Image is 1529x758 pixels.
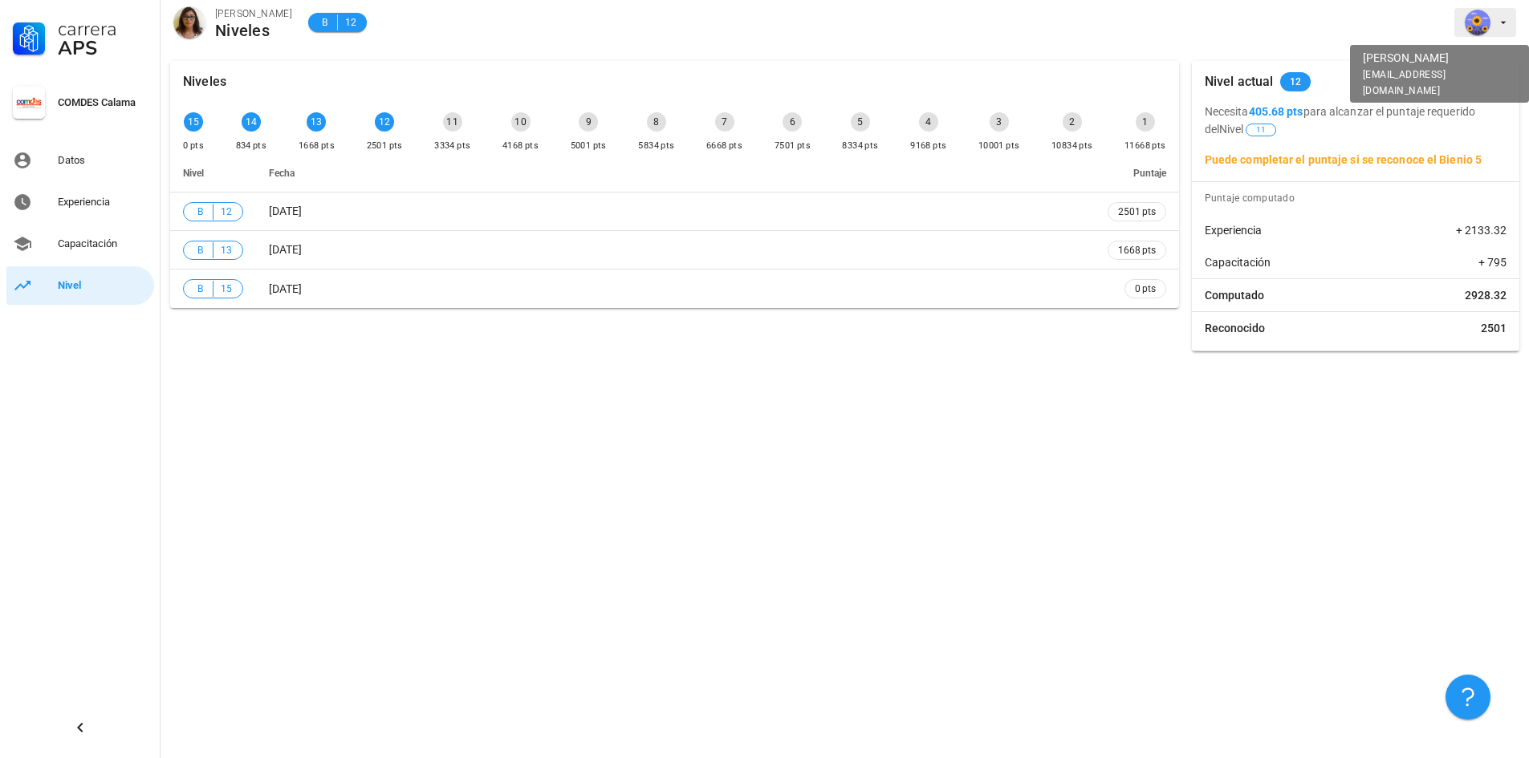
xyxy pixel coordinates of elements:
[6,141,154,180] a: Datos
[183,61,226,103] div: Niveles
[579,112,598,132] div: 9
[1124,138,1166,154] div: 11668 pts
[269,243,302,256] span: [DATE]
[170,154,256,193] th: Nivel
[502,138,539,154] div: 4168 pts
[851,112,870,132] div: 5
[647,112,666,132] div: 8
[220,242,233,258] span: 13
[1205,287,1264,303] span: Computado
[443,112,462,132] div: 11
[220,281,233,297] span: 15
[1456,222,1507,238] span: + 2133.32
[1478,254,1507,270] span: + 795
[571,138,607,154] div: 5001 pts
[910,138,946,154] div: 9168 pts
[842,138,878,154] div: 8334 pts
[1219,123,1278,136] span: Nivel
[183,138,204,154] div: 0 pts
[511,112,531,132] div: 10
[269,168,295,179] span: Fecha
[1063,112,1082,132] div: 2
[367,138,403,154] div: 2501 pts
[173,6,205,39] div: avatar
[193,281,206,297] span: B
[1135,281,1156,297] span: 0 pts
[715,112,734,132] div: 7
[1205,254,1271,270] span: Capacitación
[1205,103,1507,138] p: Necesita para alcanzar el puntaje requerido del
[58,39,148,58] div: APS
[184,112,203,132] div: 15
[307,112,326,132] div: 13
[58,154,148,167] div: Datos
[58,279,148,292] div: Nivel
[236,138,267,154] div: 834 pts
[706,138,742,154] div: 6668 pts
[375,112,394,132] div: 12
[318,14,331,30] span: B
[1136,112,1155,132] div: 1
[1118,242,1156,258] span: 1668 pts
[1198,182,1519,214] div: Puntaje computado
[6,183,154,221] a: Experiencia
[1256,124,1266,136] span: 11
[183,168,204,179] span: Nivel
[1481,320,1507,336] span: 2501
[1249,105,1303,118] b: 405.68 pts
[242,112,261,132] div: 14
[193,242,206,258] span: B
[220,204,233,220] span: 12
[58,237,148,250] div: Capacitación
[990,112,1009,132] div: 3
[215,22,292,39] div: Niveles
[1133,168,1166,179] span: Puntaje
[6,225,154,263] a: Capacitación
[58,196,148,209] div: Experiencia
[193,204,206,220] span: B
[1118,204,1156,220] span: 2501 pts
[215,6,292,22] div: [PERSON_NAME]
[344,14,357,30] span: 12
[58,96,148,109] div: COMDES Calama
[775,138,811,154] div: 7501 pts
[1095,154,1179,193] th: Puntaje
[783,112,802,132] div: 6
[638,138,674,154] div: 5834 pts
[299,138,335,154] div: 1668 pts
[1290,72,1302,91] span: 12
[58,19,148,39] div: Carrera
[919,112,938,132] div: 4
[1205,61,1274,103] div: Nivel actual
[1205,222,1262,238] span: Experiencia
[256,154,1095,193] th: Fecha
[1465,287,1507,303] span: 2928.32
[1051,138,1093,154] div: 10834 pts
[269,282,302,295] span: [DATE]
[1205,320,1265,336] span: Reconocido
[6,266,154,305] a: Nivel
[269,205,302,217] span: [DATE]
[1205,153,1482,166] b: Puede completar el puntaje si se reconoce el Bienio 5
[978,138,1020,154] div: 10001 pts
[434,138,470,154] div: 3334 pts
[1465,10,1490,35] div: avatar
